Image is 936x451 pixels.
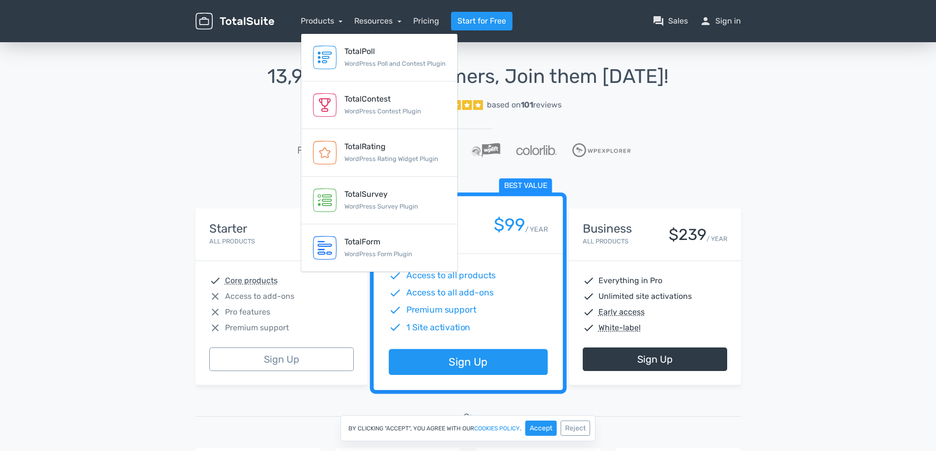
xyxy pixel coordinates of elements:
[389,321,401,334] span: check
[451,12,512,30] a: Start for Free
[313,141,337,164] img: TotalRating
[389,304,401,317] span: check
[209,291,221,302] span: close
[493,215,525,235] div: $99
[313,93,337,117] img: TotalContest
[344,250,412,258] small: WordPress Form Plugin
[499,179,552,194] span: Best value
[225,291,294,302] span: Access to add-ons
[209,222,255,235] h4: Starter
[344,60,446,67] small: WordPress Poll and Contest Plugin
[301,81,457,129] a: TotalContest WordPress Contest Plugin
[313,46,337,69] img: TotalPoll
[652,15,664,27] span: question_answer
[516,145,557,155] img: Colorlib
[344,107,421,115] small: WordPress Contest Plugin
[196,13,274,30] img: TotalSuite for WordPress
[700,15,741,27] a: personSign in
[344,155,438,162] small: WordPress Rating Widget Plugin
[209,306,221,318] span: close
[700,15,711,27] span: person
[301,129,457,177] a: TotalRating WordPress Rating Widget Plugin
[209,347,354,371] a: Sign Up
[209,275,221,287] span: check
[225,306,270,318] span: Pro features
[583,322,595,334] span: check
[389,269,401,282] span: check
[196,66,741,87] h1: 13,945 Happy Customers, Join them [DATE]!
[525,421,557,436] button: Accept
[344,46,446,57] div: TotalPoll
[225,322,289,334] span: Premium support
[301,16,343,26] a: Products
[471,143,500,158] img: WPLift
[301,224,457,272] a: TotalForm WordPress Form Plugin
[413,15,439,27] a: Pricing
[389,287,401,299] span: check
[344,93,421,105] div: TotalContest
[344,203,418,210] small: WordPress Survey Plugin
[707,234,727,243] small: / YEAR
[344,236,412,248] div: TotalForm
[652,15,688,27] a: question_answerSales
[406,287,493,299] span: Access to all add-ons
[474,425,520,431] a: cookies policy
[583,238,628,245] small: All Products
[209,238,255,245] small: All Products
[389,349,547,375] a: Sign Up
[344,141,438,153] div: TotalRating
[313,188,337,212] img: TotalSurvey
[406,304,476,317] span: Premium support
[297,145,348,156] h5: Featured in
[406,269,496,282] span: Access to all products
[209,322,221,334] span: close
[487,99,562,111] div: based on reviews
[583,275,595,287] span: check
[196,95,741,115] a: Excellent 5/5 based on101reviews
[344,188,418,200] div: TotalSurvey
[598,291,692,302] span: Unlimited site activations
[572,143,631,157] img: WPExplorer
[598,322,641,334] abbr: White-label
[583,347,727,371] a: Sign Up
[525,224,547,235] small: / YEAR
[464,411,472,423] span: Or
[583,222,632,235] h4: Business
[561,421,590,436] button: Reject
[340,415,596,441] div: By clicking "Accept", you agree with our .
[583,306,595,318] span: check
[521,100,533,109] strong: 101
[583,291,595,302] span: check
[406,321,470,334] span: 1 Site activation
[354,16,401,26] a: Resources
[598,275,662,287] span: Everything in Pro
[301,34,457,81] a: TotalPoll WordPress Poll and Contest Plugin
[225,275,278,287] abbr: Core products
[598,306,645,318] abbr: Early access
[301,177,457,224] a: TotalSurvey WordPress Survey Plugin
[669,226,707,243] div: $239
[313,236,337,260] img: TotalForm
